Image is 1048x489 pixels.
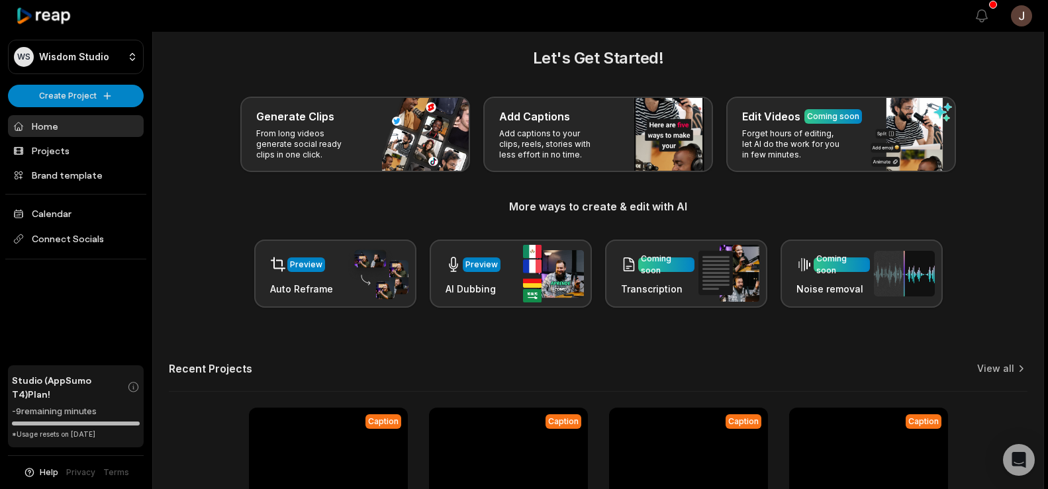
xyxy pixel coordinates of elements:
p: Add captions to your clips, reels, stories with less effort in no time. [499,128,602,160]
div: Open Intercom Messenger [1003,444,1035,476]
button: Help [23,467,58,478]
a: View all [977,362,1014,375]
div: *Usage resets on [DATE] [12,429,140,439]
div: Coming soon [807,111,859,122]
span: Connect Socials [8,227,144,251]
div: Coming soon [816,253,867,277]
a: Privacy [66,467,95,478]
img: auto_reframe.png [348,248,408,300]
a: Terms [103,467,129,478]
div: WS [14,47,34,67]
p: Forget hours of editing, let AI do the work for you in few minutes. [742,128,845,160]
h3: Auto Reframe [270,282,333,296]
h3: Add Captions [499,109,570,124]
button: Create Project [8,85,144,107]
div: Preview [290,259,322,271]
h3: Transcription [621,282,694,296]
div: -9 remaining minutes [12,405,140,418]
a: Calendar [8,202,144,224]
img: noise_removal.png [874,251,935,296]
h3: Noise removal [796,282,870,296]
img: transcription.png [698,245,759,302]
p: From long videos generate social ready clips in one click. [256,128,359,160]
h2: Recent Projects [169,362,252,375]
h2: Let's Get Started! [169,46,1027,70]
h3: AI Dubbing [446,282,500,296]
h3: More ways to create & edit with AI [169,199,1027,214]
a: Projects [8,140,144,161]
span: Help [40,467,58,478]
div: Coming soon [641,253,692,277]
p: Wisdom Studio [39,51,109,63]
span: Studio (AppSumo T4) Plan! [12,373,127,401]
a: Brand template [8,164,144,186]
h3: Edit Videos [742,109,800,124]
h3: Generate Clips [256,109,334,124]
div: Preview [465,259,498,271]
a: Home [8,115,144,137]
img: ai_dubbing.png [523,245,584,302]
